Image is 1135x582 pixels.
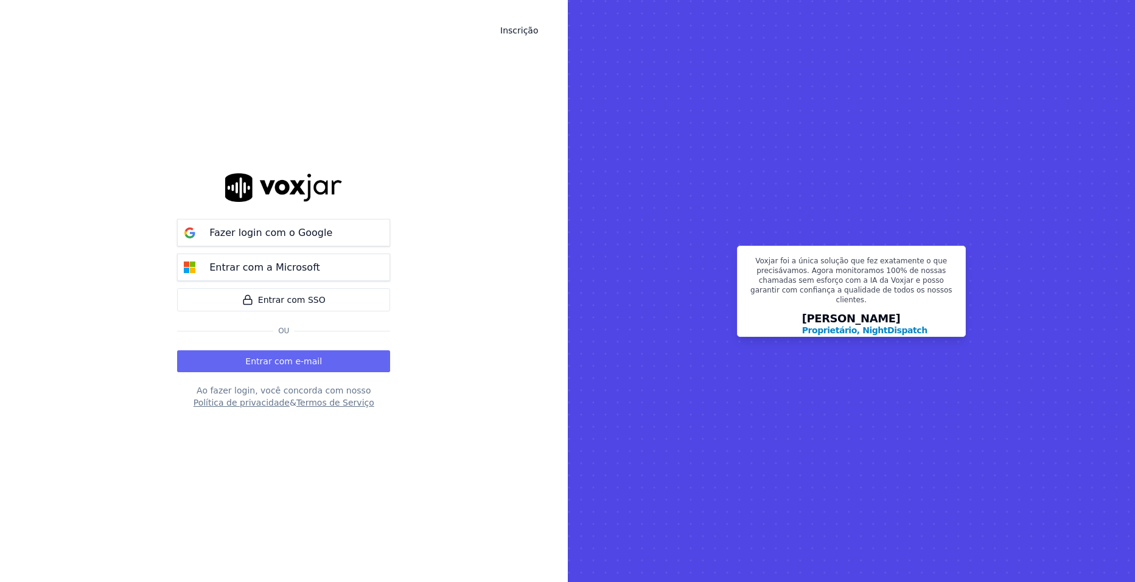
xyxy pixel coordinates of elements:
span: Ou [273,326,294,336]
button: Fazer login com o Google [177,219,390,246]
p: Voxjar foi a única solução que fez exatamente o que precisávamos. Agora monitoramos 100% de nossa... [745,256,958,310]
a: Inscrição [491,19,548,41]
img: logo [225,173,342,202]
button: Política de privacidade [194,397,290,409]
a: Entrar com SSO [177,288,390,311]
button: Termos de Serviço [296,397,374,409]
img: Botão de entrada da Microsoft [178,255,202,280]
p: Fazer login com o Google [209,226,332,240]
p: Proprietário, NightDispatch [802,324,927,336]
font: Entrar com SSO [258,294,326,306]
font: Ao fazer login, você concorda com nosso [197,386,371,395]
button: Entrar com e-mail [177,350,390,372]
img: botão de login do google [178,221,202,245]
font: [PERSON_NAME] [802,313,901,324]
div: & [177,384,390,409]
p: Entrar com a Microsoft [209,260,320,275]
button: Entrar com a Microsoft [177,254,390,281]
